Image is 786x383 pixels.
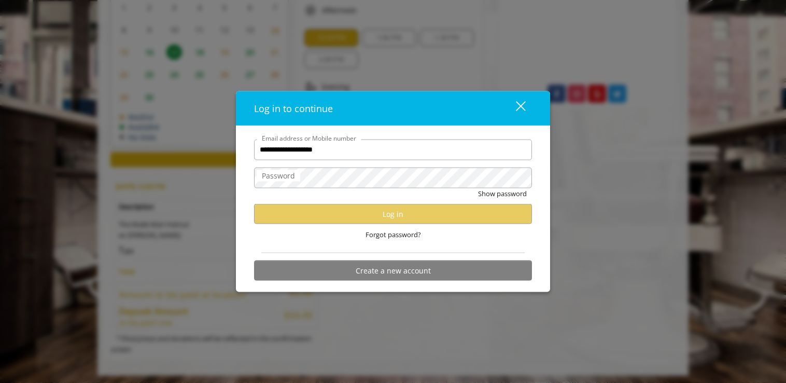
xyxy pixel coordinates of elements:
[497,98,532,119] button: close dialog
[254,261,532,281] button: Create a new account
[254,167,532,188] input: Password
[254,102,333,114] span: Log in to continue
[366,229,421,240] span: Forgot password?
[504,101,525,116] div: close dialog
[254,139,532,160] input: Email address or Mobile number
[254,204,532,224] button: Log in
[257,170,300,181] label: Password
[478,188,527,199] button: Show password
[257,133,361,143] label: Email address or Mobile number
